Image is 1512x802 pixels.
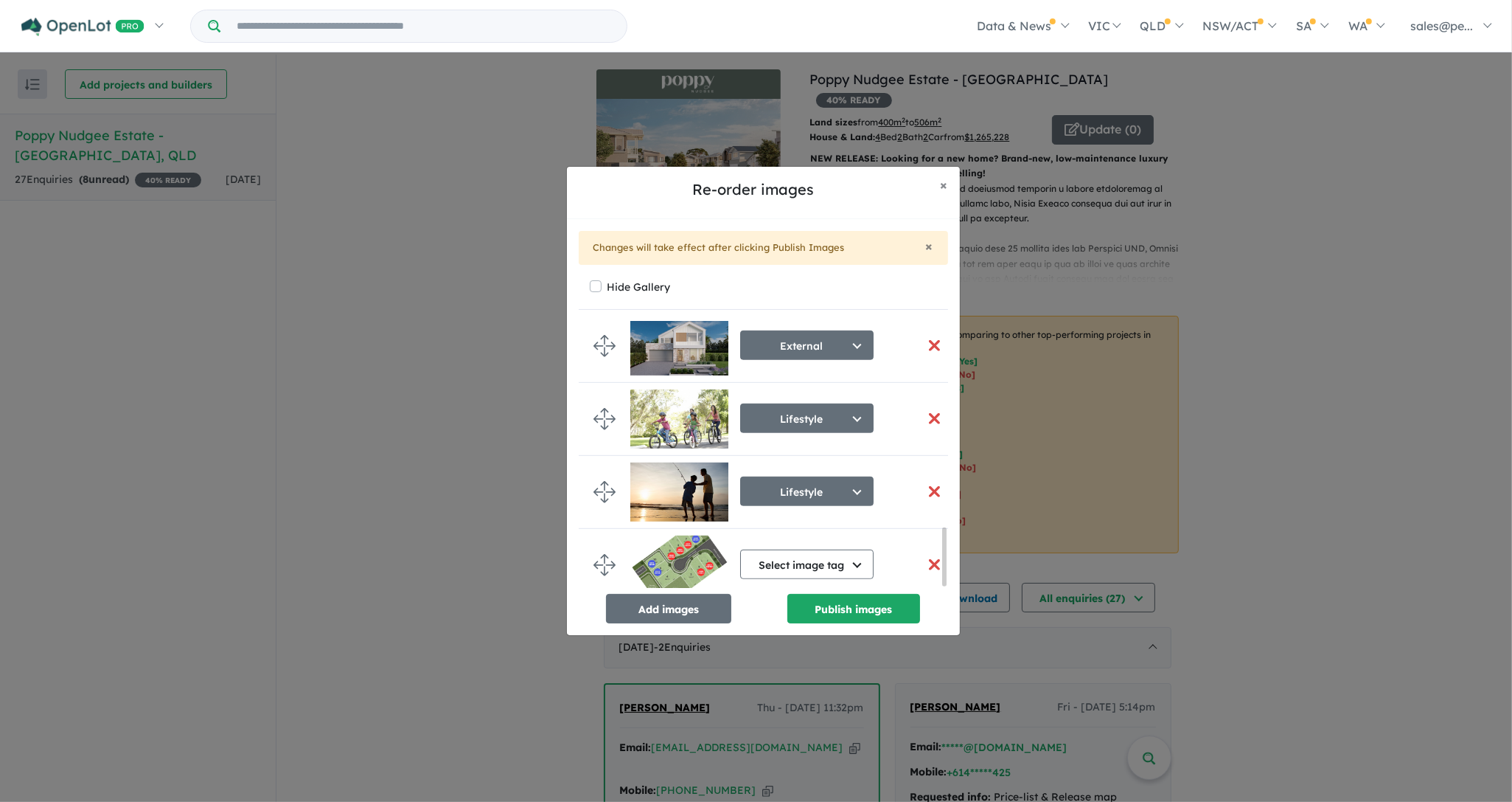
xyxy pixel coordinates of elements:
button: Close [926,240,933,253]
img: Poppy%20Nudgee%20Estate%20-%20Nudgee___1752031937_1.jpg [630,317,728,376]
input: Try estate name, suburb, builder or developer [223,10,624,42]
img: Poppy%20Nudgee%20Estate%20-%20Nudgee___1758069186.jpg [630,536,728,595]
span: × [941,176,948,193]
span: sales@pe... [1410,18,1473,33]
img: drag.svg [593,554,616,576]
img: drag.svg [593,335,616,357]
img: Poppy%20Nudgee%20Estate%20-%20Nudgee___1750210243_1.jpg [630,463,728,522]
img: drag.svg [593,408,616,430]
span: × [926,238,933,255]
button: Add images [606,594,731,623]
h5: Re-order images [579,179,929,201]
button: Publish images [787,594,920,623]
img: drag.svg [593,481,616,503]
button: Lifestyle [740,477,874,506]
button: Select image tag [740,550,874,579]
img: Poppy%20Nudgee%20Estate%20-%20Nudgee___1750210243_0.jpg [630,390,728,449]
button: Lifestyle [740,404,874,433]
div: Changes will take effect after clicking Publish Images [579,231,948,265]
label: Hide Gallery [607,277,671,297]
button: External [740,331,874,360]
img: Openlot PRO Logo White [21,18,144,36]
